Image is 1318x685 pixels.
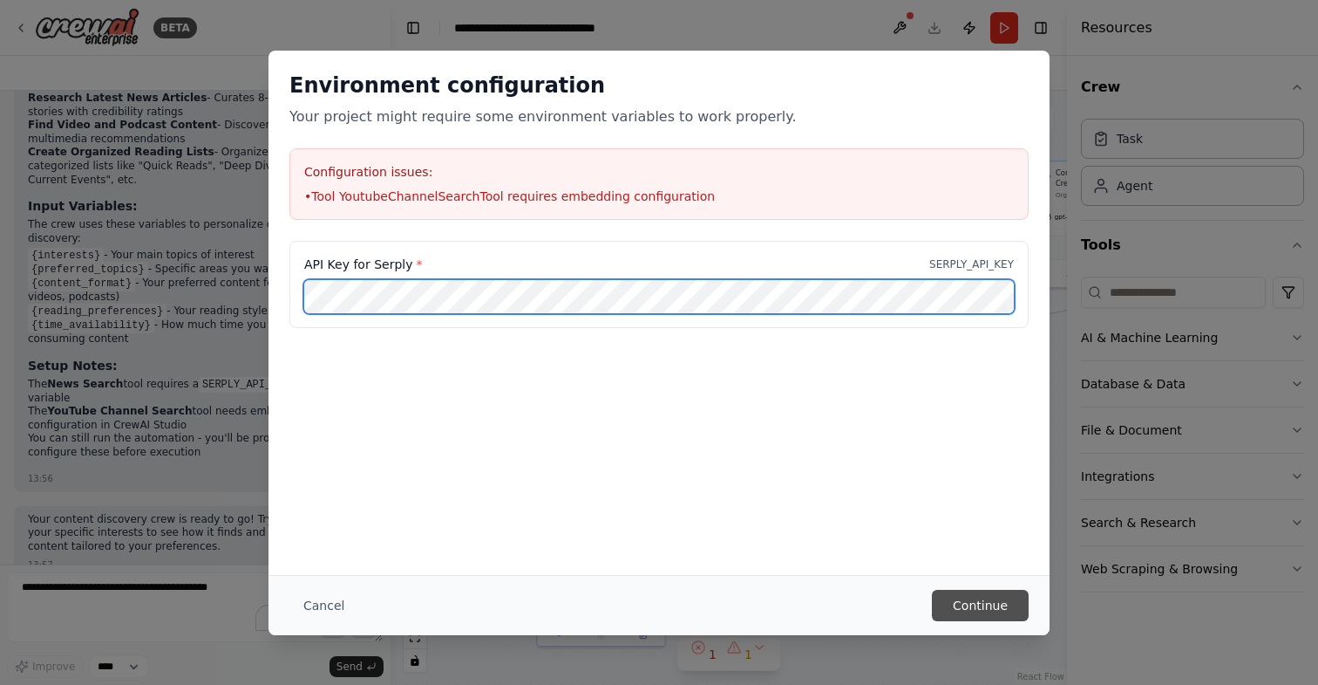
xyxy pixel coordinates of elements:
p: SERPLY_API_KEY [929,257,1014,271]
h3: Configuration issues: [304,163,1014,181]
li: • Tool YoutubeChannelSearchTool requires embedding configuration [304,188,1014,205]
label: API Key for Serply [304,256,422,273]
p: Your project might require some environment variables to work properly. [289,106,1029,127]
button: Continue [932,590,1029,621]
button: Cancel [289,590,358,621]
h2: Environment configuration [289,72,1029,99]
